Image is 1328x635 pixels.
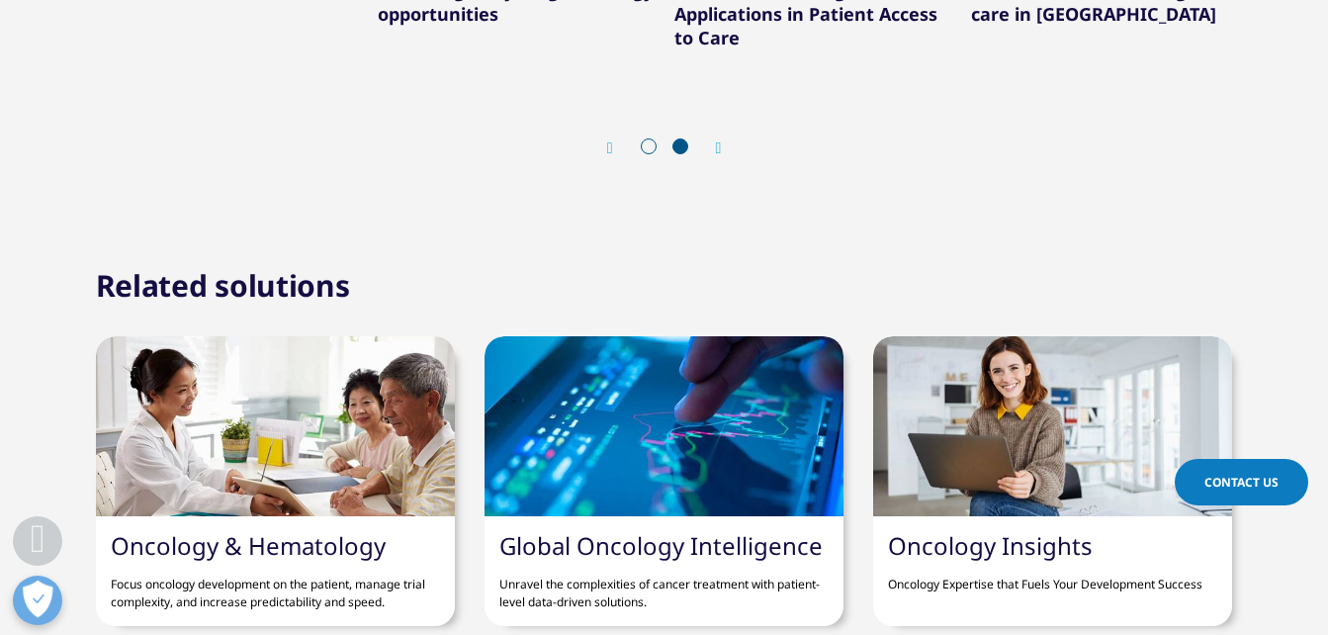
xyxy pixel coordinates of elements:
[13,576,62,625] button: Abrir preferencias
[499,529,823,562] a: Global Oncology Intelligence
[111,529,386,562] a: Oncology & Hematology
[1204,474,1279,491] span: Contact Us
[499,561,829,611] p: Unravel the complexities of cancer treatment with patient-level data-driven solutions.
[96,266,350,306] h2: Related solutions
[888,529,1093,562] a: Oncology Insights
[111,561,440,611] p: Focus oncology development on the patient, manage trial complexity, and increase predictability a...
[1175,459,1308,505] a: Contact Us
[888,561,1217,593] p: Oncology Expertise that Fuels Your Development Success
[696,138,722,157] div: Next slide
[607,138,633,157] div: Previous slide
